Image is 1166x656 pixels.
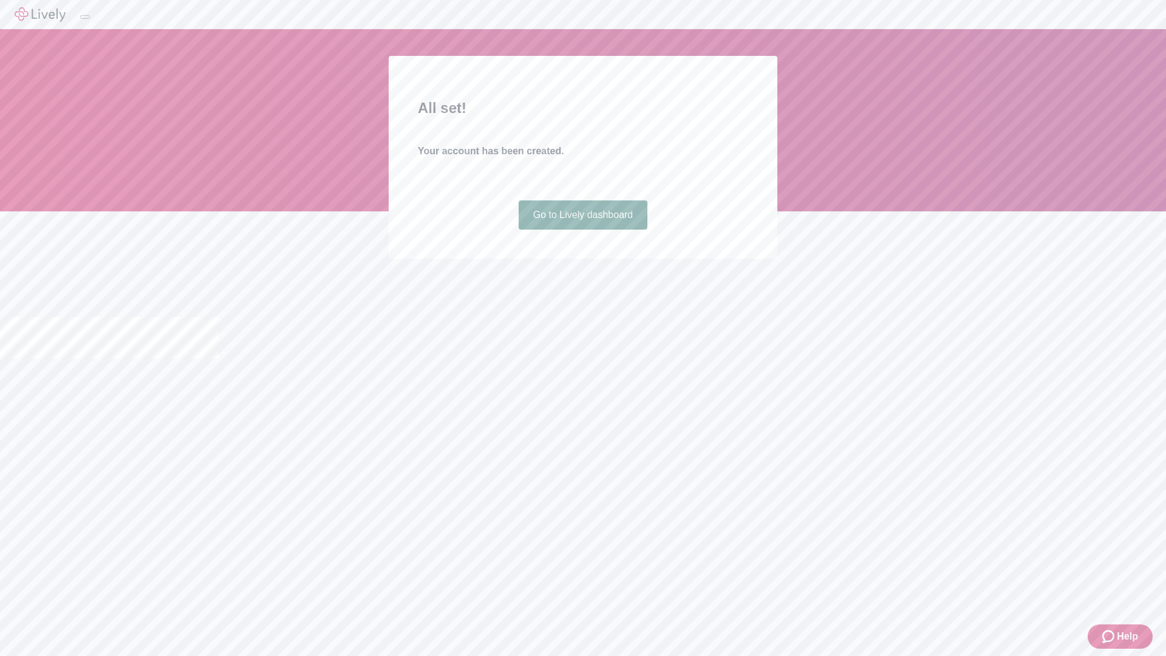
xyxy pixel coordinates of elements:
[1088,624,1153,649] button: Zendesk support iconHelp
[1102,629,1117,644] svg: Zendesk support icon
[15,7,66,22] img: Lively
[418,144,748,159] h4: Your account has been created.
[80,15,90,19] button: Log out
[1117,629,1138,644] span: Help
[519,200,648,230] a: Go to Lively dashboard
[418,97,748,119] h2: All set!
